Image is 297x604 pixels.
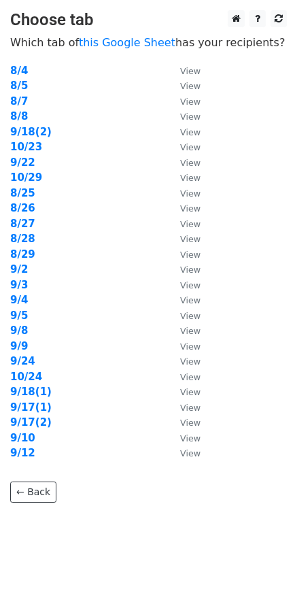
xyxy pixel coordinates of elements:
[10,10,287,30] h3: Choose tab
[167,279,200,291] a: View
[180,448,200,458] small: View
[180,265,200,275] small: View
[167,324,200,337] a: View
[180,372,200,382] small: View
[167,340,200,352] a: View
[167,294,200,306] a: View
[167,386,200,398] a: View
[10,482,56,503] a: ← Back
[10,340,28,352] a: 9/9
[167,187,200,199] a: View
[167,218,200,230] a: View
[167,202,200,214] a: View
[10,218,35,230] a: 8/27
[180,418,200,428] small: View
[10,80,28,92] a: 8/5
[180,112,200,122] small: View
[167,432,200,444] a: View
[10,202,35,214] strong: 8/26
[180,295,200,305] small: View
[167,126,200,138] a: View
[10,65,28,77] a: 8/4
[10,156,35,169] a: 9/22
[10,126,52,138] a: 9/18(2)
[167,171,200,184] a: View
[10,386,52,398] strong: 9/18(1)
[180,311,200,321] small: View
[10,416,52,429] a: 9/17(2)
[167,263,200,275] a: View
[167,355,200,367] a: View
[10,324,28,337] strong: 9/8
[167,65,200,77] a: View
[10,309,28,322] a: 9/5
[10,355,35,367] a: 9/24
[180,356,200,367] small: View
[180,127,200,137] small: View
[10,401,52,414] a: 9/17(1)
[180,234,200,244] small: View
[10,248,35,261] a: 8/29
[10,432,35,444] a: 9/10
[180,326,200,336] small: View
[10,171,42,184] a: 10/29
[180,250,200,260] small: View
[180,219,200,229] small: View
[180,403,200,413] small: View
[10,187,35,199] a: 8/25
[10,279,28,291] a: 9/3
[167,401,200,414] a: View
[180,280,200,290] small: View
[167,95,200,107] a: View
[180,158,200,168] small: View
[167,156,200,169] a: View
[180,203,200,214] small: View
[10,447,35,459] a: 9/12
[10,95,28,107] a: 8/7
[180,142,200,152] small: View
[10,263,28,275] a: 9/2
[180,81,200,91] small: View
[167,447,200,459] a: View
[167,110,200,122] a: View
[180,66,200,76] small: View
[167,80,200,92] a: View
[10,371,42,383] a: 10/24
[10,233,35,245] a: 8/28
[79,36,175,49] a: this Google Sheet
[180,188,200,199] small: View
[10,110,28,122] strong: 8/8
[167,371,200,383] a: View
[10,294,28,306] a: 9/4
[10,141,42,153] a: 10/23
[180,97,200,107] small: View
[167,416,200,429] a: View
[180,173,200,183] small: View
[167,309,200,322] a: View
[10,35,287,50] p: Which tab of has your recipients?
[167,248,200,261] a: View
[180,387,200,397] small: View
[167,141,200,153] a: View
[167,233,200,245] a: View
